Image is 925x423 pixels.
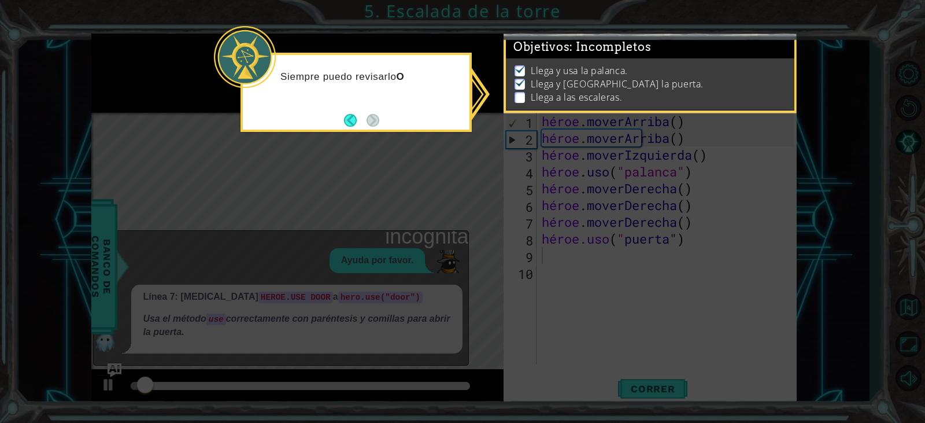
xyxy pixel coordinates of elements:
font: Objetivos [513,40,569,54]
img: Marca de verificación para la casilla de verificación [515,64,526,73]
font: Siempre puedo revisarlo [280,71,397,82]
strong: O [397,71,405,82]
font: Llega a las escaleras. [531,91,622,104]
font: Llega y [GEOGRAPHIC_DATA] la puerta. [531,78,704,90]
font: Llega y usa la palanca. [531,64,628,77]
button: Atrás [344,114,367,127]
font: : Incompletos [569,40,651,54]
button: Próximo [367,114,379,127]
img: Marca de verificación para la casilla de verificación [515,78,526,87]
